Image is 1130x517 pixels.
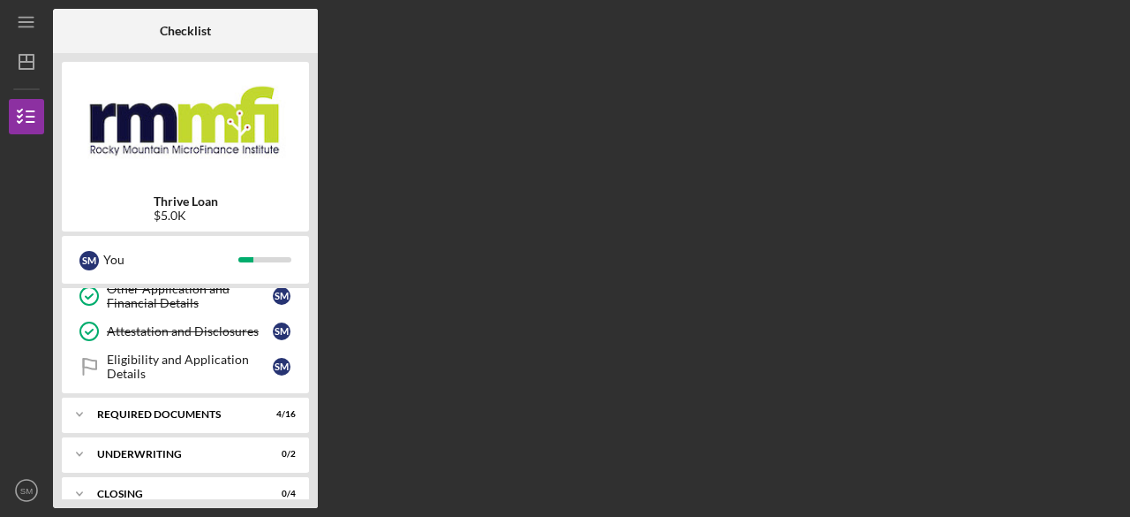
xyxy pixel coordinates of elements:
div: Other Application and Financial Details [107,282,273,310]
b: Thrive Loan [154,194,218,209]
div: CLOSING [97,489,252,499]
div: Eligibility and Application Details [107,353,273,381]
div: Attestation and Disclosures [107,324,273,338]
div: You [103,245,238,275]
div: S M [273,287,290,305]
b: Checklist [160,24,211,38]
button: SM [9,473,44,508]
div: UNDERWRITING [97,449,252,460]
a: Other Application and Financial DetailsSM [71,278,300,314]
a: Attestation and DisclosuresSM [71,314,300,349]
div: S M [273,358,290,376]
div: $5.0K [154,209,218,223]
div: S M [273,323,290,340]
img: Product logo [62,71,309,177]
div: 0 / 4 [264,489,296,499]
div: 4 / 16 [264,409,296,420]
div: S M [79,251,99,270]
div: REQUIRED DOCUMENTS [97,409,252,420]
div: 0 / 2 [264,449,296,460]
a: Eligibility and Application DetailsSM [71,349,300,384]
text: SM [20,486,33,496]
